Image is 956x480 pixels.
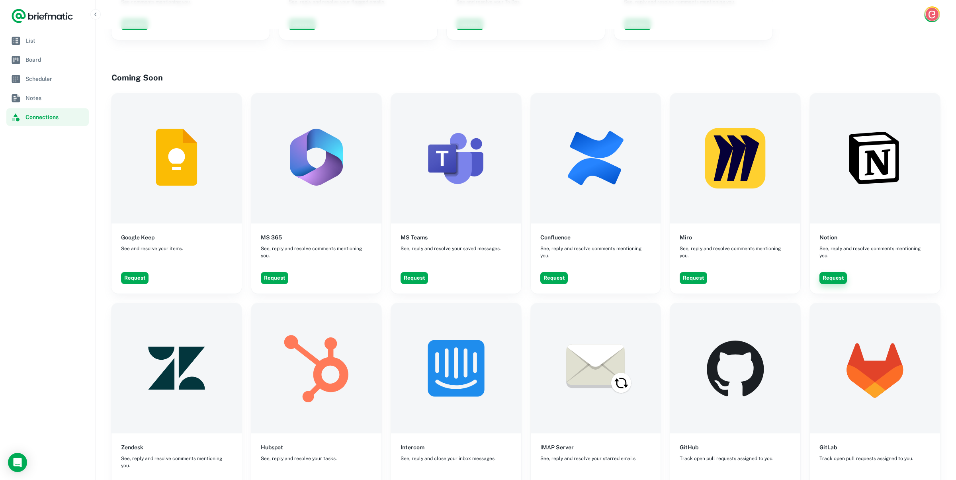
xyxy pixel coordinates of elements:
h6: Intercom [401,443,424,452]
span: Track open pull requests assigned to you. [819,455,913,462]
img: GitHub [670,303,800,433]
button: Account button [924,6,940,22]
img: Intercom [391,303,521,433]
img: Google Keep [111,93,242,223]
h6: Confluence [540,233,571,242]
span: See, reply and close your inbox messages. [401,455,496,462]
a: Connections [6,108,89,126]
h6: MS Teams [401,233,428,242]
a: Logo [11,8,73,24]
a: Board [6,51,89,69]
span: List [25,36,86,45]
h6: GitLab [819,443,837,452]
h6: Hubspot [261,443,283,452]
h6: Google Keep [121,233,154,242]
img: MS Teams [391,93,521,223]
span: Track open pull requests assigned to you. [680,455,774,462]
span: Notes [25,94,86,102]
h6: Zendesk [121,443,143,452]
h6: Notion [819,233,837,242]
span: See, reply and resolve comments mentioning you. [680,245,791,259]
h4: Coming Soon [111,72,940,84]
span: See, reply and resolve comments mentioning you. [261,245,372,259]
button: Request [261,272,288,284]
span: See, reply and resolve your tasks. [261,455,337,462]
button: Request [819,272,847,284]
a: List [6,32,89,49]
button: Request [401,272,428,284]
a: Notes [6,89,89,107]
span: Scheduler [25,74,86,83]
img: Gary Crossey [925,8,939,21]
button: Request [680,272,707,284]
img: Zendesk [111,303,242,433]
img: Confluence [531,93,661,223]
h6: GitHub [680,443,698,452]
span: See and resolve your items. [121,245,183,252]
span: Board [25,55,86,64]
img: Hubspot [251,303,381,433]
button: Request [121,272,149,284]
h6: MS 365 [261,233,282,242]
span: See, reply and resolve comments mentioning you. [540,245,651,259]
span: Connections [25,113,86,121]
img: Notion [810,93,940,223]
span: See, reply and resolve your starred emails. [540,455,637,462]
span: See, reply and resolve comments mentioning you. [121,455,232,469]
img: MS 365 [251,93,381,223]
div: Load Chat [8,453,27,472]
a: Scheduler [6,70,89,88]
h6: Miro [680,233,692,242]
img: GitLab [810,303,940,433]
img: Miro [670,93,800,223]
img: IMAP Server [531,303,661,433]
span: See, reply and resolve your saved messages. [401,245,501,252]
span: See, reply and resolve comments mentioning you. [819,245,931,259]
button: Request [540,272,568,284]
h6: IMAP Server [540,443,574,452]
